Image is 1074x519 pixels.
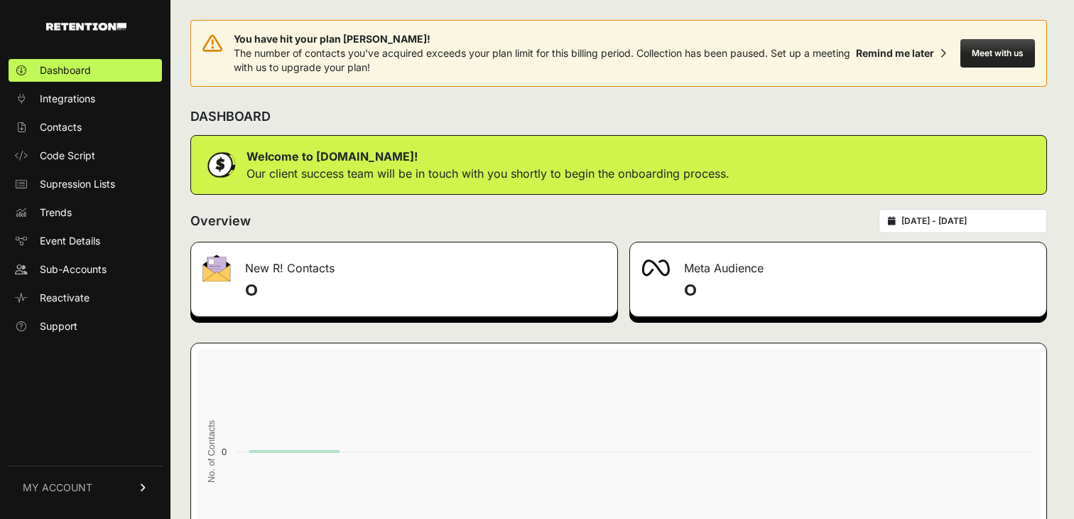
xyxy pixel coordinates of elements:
img: dollar-coin-05c43ed7efb7bc0c12610022525b4bbbb207c7efeef5aecc26f025e68dcafac9.png [202,147,238,183]
img: fa-envelope-19ae18322b30453b285274b1b8af3d052b27d846a4fbe8435d1a52b978f639a2.png [202,255,231,282]
div: Meta Audience [630,242,1046,285]
a: Support [9,315,162,338]
img: Retention.com [46,23,126,31]
text: 0 [222,446,227,457]
a: MY ACCOUNT [9,466,162,509]
h2: DASHBOARD [190,107,271,127]
span: Event Details [40,234,100,248]
h4: 0 [245,279,606,302]
span: Sub-Accounts [40,262,107,277]
span: Contacts [40,120,82,134]
a: Trends [9,201,162,224]
span: Trends [40,205,72,220]
a: Supression Lists [9,173,162,196]
span: Reactivate [40,291,89,305]
span: Support [40,319,77,333]
text: No. of Contacts [206,420,217,483]
a: Dashboard [9,59,162,82]
a: Reactivate [9,287,162,309]
h4: 0 [684,279,1035,302]
button: Meet with us [960,39,1035,68]
div: Remind me later [856,46,934,60]
p: Our client success team will be in touch with you shortly to begin the onboarding process. [246,165,729,182]
span: Integrations [40,92,95,106]
img: fa-meta-2f981b61bb99beabf952f7030308934f19ce035c18b003e963880cc3fabeebb7.png [641,259,670,277]
a: Contacts [9,116,162,139]
span: You have hit your plan [PERSON_NAME]! [234,32,850,46]
a: Code Script [9,144,162,167]
div: New R! Contacts [191,242,617,285]
span: Dashboard [40,63,91,77]
span: Code Script [40,149,95,163]
button: Remind me later [850,41,952,66]
a: Event Details [9,230,162,252]
h2: Overview [190,211,251,231]
a: Integrations [9,87,162,110]
span: Supression Lists [40,177,115,191]
a: Sub-Accounts [9,258,162,281]
span: The number of contacts you've acquired exceeds your plan limit for this billing period. Collectio... [234,47,850,73]
span: MY ACCOUNT [23,481,92,495]
strong: Welcome to [DOMAIN_NAME]! [246,149,418,164]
